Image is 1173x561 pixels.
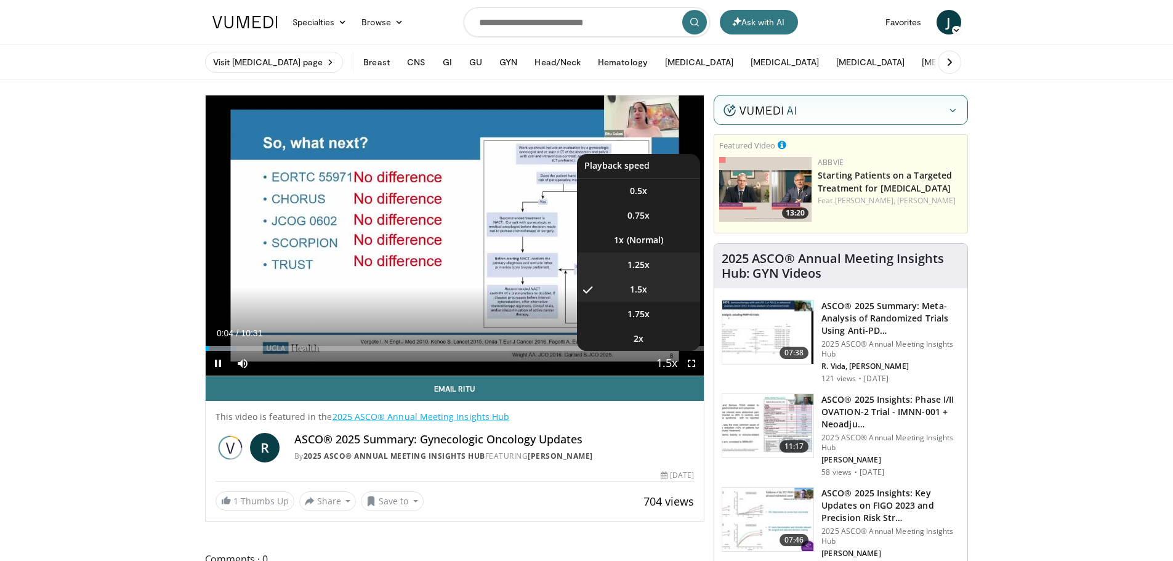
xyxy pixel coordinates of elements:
[241,328,262,338] span: 10:31
[614,234,624,246] span: 1x
[634,333,643,345] span: 2x
[462,50,490,75] button: GU
[818,157,844,167] a: AbbVie
[722,394,813,458] img: eed11912-33d7-4dd7-8f57-7b492d6c0699.150x105_q85_crop-smart_upscale.jpg
[679,351,704,376] button: Fullscreen
[630,185,647,197] span: 0.5x
[914,50,998,75] button: [MEDICAL_DATA]
[821,394,960,430] h3: ASCO® 2025 Insights: Phase I/II OVATION-2 Trial - IMNN-001 + Neoadju…
[858,374,861,384] div: ·
[722,301,813,365] img: 27a61841-34ce-4a25-b9f4-bdd0d7462ece.150x105_q85_crop-smart_upscale.jpg
[591,50,655,75] button: Hematology
[250,433,280,462] a: R
[821,374,856,384] p: 121 views
[937,10,961,34] a: J
[205,52,344,73] a: Visit [MEDICAL_DATA] page
[821,487,960,524] h3: ASCO® 2025 Insights: Key Updates on FIGO 2023 and Precision Risk Str…
[780,440,809,453] span: 11:17
[780,347,809,359] span: 07:38
[722,251,960,281] h4: 2025 ASCO® Annual Meeting Insights Hub: GYN Videos
[724,104,796,116] img: vumedi-ai-logo.v2.svg
[212,16,278,28] img: VuMedi Logo
[217,328,233,338] span: 0:04
[821,339,960,359] p: 2025 ASCO® Annual Meeting Insights Hub
[829,50,912,75] button: [MEDICAL_DATA]
[722,488,813,552] img: 3bf8ef63-e050-4113-b585-524e1de67dcd.150x105_q85_crop-smart_upscale.jpg
[206,376,704,401] a: Email Ritu
[864,374,889,384] p: [DATE]
[854,467,857,477] div: ·
[630,283,647,296] span: 1.5x
[354,10,411,34] a: Browse
[818,169,952,194] a: Starting Patients on a Targeted Treatment for [MEDICAL_DATA]
[230,351,255,376] button: Mute
[720,10,798,34] button: Ask with AI
[435,50,459,75] button: GI
[821,467,852,477] p: 58 views
[780,534,809,546] span: 07:46
[627,308,650,320] span: 1.75x
[782,208,808,219] span: 13:20
[722,394,960,477] a: 11:17 ASCO® 2025 Insights: Phase I/II OVATION-2 Trial - IMNN-001 + Neoadju… 2025 ASCO® Annual Mee...
[528,451,593,461] a: [PERSON_NAME]
[299,491,357,511] button: Share
[233,495,238,507] span: 1
[719,140,775,151] small: Featured Video
[658,50,741,75] button: [MEDICAL_DATA]
[860,467,884,477] p: [DATE]
[304,451,485,461] a: 2025 ASCO® Annual Meeting Insights Hub
[527,50,588,75] button: Head/Neck
[719,157,812,222] a: 13:20
[356,50,397,75] button: Breast
[216,491,294,511] a: 1 Thumbs Up
[821,455,960,465] p: [PERSON_NAME]
[206,95,704,376] video-js: Video Player
[464,7,710,37] input: Search topics, interventions
[655,351,679,376] button: Playback Rate
[627,259,650,271] span: 1.25x
[236,328,239,338] span: /
[206,351,230,376] button: Pause
[821,361,960,371] p: R. Vida, [PERSON_NAME]
[216,411,695,423] p: This video is featured in the
[333,411,510,422] a: 2025 ASCO® Annual Meeting Insights Hub
[821,527,960,546] p: 2025 ASCO® Annual Meeting Insights Hub
[722,300,960,384] a: 07:38 ASCO® 2025 Summary: Meta-Analysis of Randomized Trials Using Anti-PD… 2025 ASCO® Annual Mee...
[661,470,694,481] div: [DATE]
[285,10,355,34] a: Specialties
[400,50,433,75] button: CNS
[216,433,245,462] img: 2025 ASCO® Annual Meeting Insights Hub
[821,300,960,337] h3: ASCO® 2025 Summary: Meta-Analysis of Randomized Trials Using Anti-PD…
[818,195,962,206] div: Feat.
[743,50,826,75] button: [MEDICAL_DATA]
[492,50,525,75] button: GYN
[294,451,695,462] div: By FEATURING
[878,10,929,34] a: Favorites
[627,209,650,222] span: 0.75x
[643,494,694,509] span: 704 views
[294,433,695,446] h4: ASCO® 2025 Summary: Gynecologic Oncology Updates
[821,433,960,453] p: 2025 ASCO® Annual Meeting Insights Hub
[821,549,960,559] p: [PERSON_NAME]
[897,195,956,206] a: [PERSON_NAME]
[835,195,895,206] a: [PERSON_NAME],
[361,491,424,511] button: Save to
[206,346,704,351] div: Progress Bar
[719,157,812,222] img: 6ca01499-7cce-452c-88aa-23c3ba7ab00f.png.150x105_q85_crop-smart_upscale.png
